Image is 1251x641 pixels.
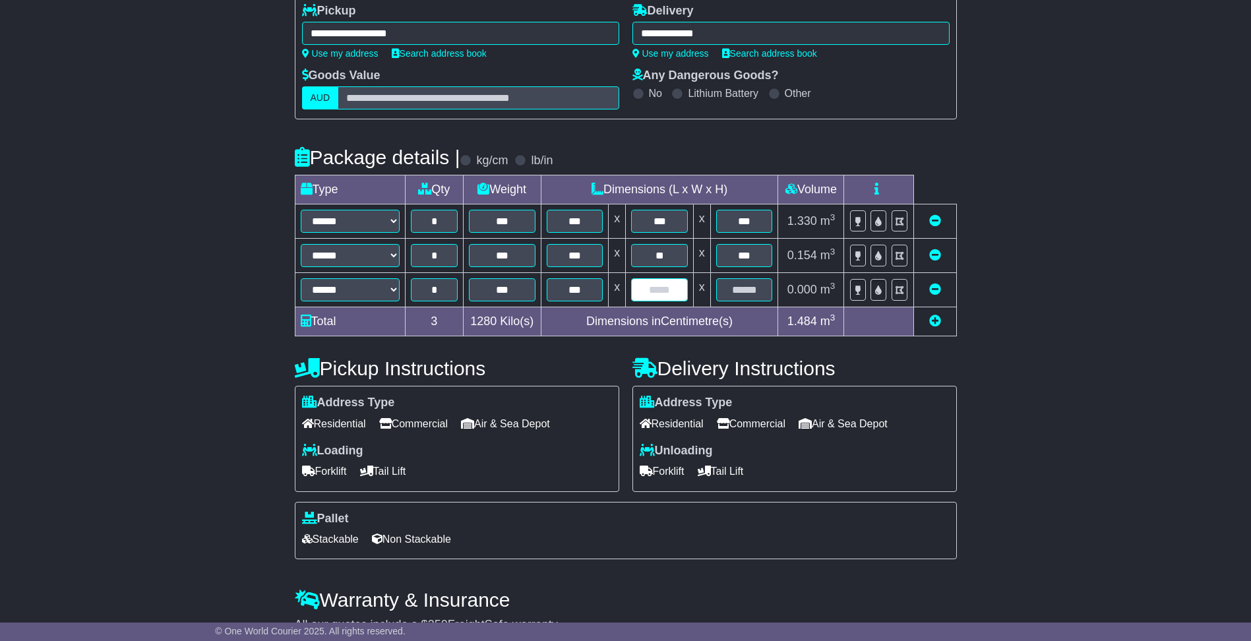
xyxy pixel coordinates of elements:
td: Volume [778,175,844,204]
span: Air & Sea Depot [799,413,888,434]
label: Address Type [302,396,395,410]
label: lb/in [531,154,553,168]
td: Weight [463,175,541,204]
td: 3 [405,307,463,336]
td: x [693,239,710,273]
label: Address Type [640,396,733,410]
span: Tail Lift [360,461,406,481]
a: Remove this item [929,214,941,228]
div: All our quotes include a $ FreightSafe warranty. [295,618,957,632]
label: Any Dangerous Goods? [632,69,779,83]
span: 1.484 [787,315,817,328]
span: m [820,214,836,228]
span: 1280 [470,315,497,328]
td: Dimensions (L x W x H) [541,175,778,204]
td: x [609,239,626,273]
sup: 3 [830,281,836,291]
span: Stackable [302,529,359,549]
span: Air & Sea Depot [461,413,550,434]
label: Other [785,87,811,100]
label: kg/cm [476,154,508,168]
td: x [609,273,626,307]
label: Pallet [302,512,349,526]
h4: Pickup Instructions [295,357,619,379]
sup: 3 [830,313,836,322]
span: Non Stackable [372,529,451,549]
td: x [693,204,710,239]
span: Forklift [640,461,685,481]
td: Type [295,175,405,204]
label: Loading [302,444,363,458]
sup: 3 [830,247,836,257]
span: Tail Lift [698,461,744,481]
label: Delivery [632,4,694,18]
span: © One World Courier 2025. All rights reserved. [215,626,406,636]
td: Kilo(s) [463,307,541,336]
span: 0.000 [787,283,817,296]
label: Unloading [640,444,713,458]
a: Add new item [929,315,941,328]
td: Dimensions in Centimetre(s) [541,307,778,336]
span: m [820,249,836,262]
span: Forklift [302,461,347,481]
label: Goods Value [302,69,381,83]
span: m [820,283,836,296]
sup: 3 [830,212,836,222]
span: 0.154 [787,249,817,262]
label: AUD [302,86,339,109]
a: Remove this item [929,249,941,262]
span: m [820,315,836,328]
span: Commercial [379,413,448,434]
td: Total [295,307,405,336]
span: Residential [302,413,366,434]
a: Remove this item [929,283,941,296]
td: x [609,204,626,239]
label: Pickup [302,4,356,18]
span: Residential [640,413,704,434]
td: x [693,273,710,307]
a: Search address book [392,48,487,59]
a: Use my address [632,48,709,59]
span: 1.330 [787,214,817,228]
h4: Package details | [295,146,460,168]
label: No [649,87,662,100]
a: Search address book [722,48,817,59]
a: Use my address [302,48,379,59]
span: Commercial [717,413,785,434]
label: Lithium Battery [688,87,758,100]
span: 250 [428,618,448,631]
h4: Delivery Instructions [632,357,957,379]
td: Qty [405,175,463,204]
h4: Warranty & Insurance [295,589,957,611]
